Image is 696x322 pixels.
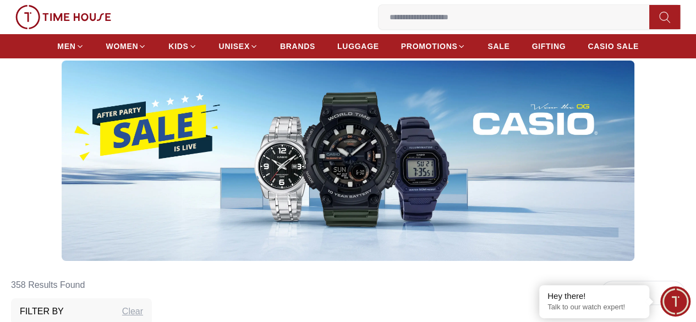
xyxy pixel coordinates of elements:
[547,291,641,302] div: Hey there!
[588,41,639,52] span: CASIO SALE
[106,41,139,52] span: WOMEN
[660,286,690,316] div: Chat Widget
[280,41,315,52] span: BRANDS
[531,41,566,52] span: GIFTING
[547,303,641,312] p: Talk to our watch expert!
[20,305,64,318] h3: Filter By
[487,41,509,52] span: SALE
[11,272,152,298] h6: 358 Results Found
[401,41,458,52] span: PROMOTIONS
[337,36,379,56] a: LUGGAGE
[62,61,634,261] img: ...
[57,36,84,56] a: MEN
[219,36,258,56] a: UNISEX
[487,36,509,56] a: SALE
[337,41,379,52] span: LUGGAGE
[531,36,566,56] a: GIFTING
[122,305,143,318] div: Clear
[219,41,250,52] span: UNISEX
[15,5,111,29] img: ...
[57,41,75,52] span: MEN
[106,36,147,56] a: WOMEN
[401,36,466,56] a: PROMOTIONS
[588,36,639,56] a: CASIO SALE
[280,36,315,56] a: BRANDS
[168,36,196,56] a: KIDS
[168,41,188,52] span: KIDS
